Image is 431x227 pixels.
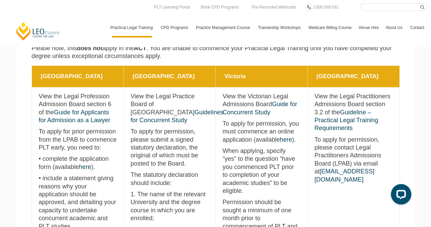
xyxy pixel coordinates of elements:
a: Guide for Applicants for Admission as a Lawyer [39,109,110,124]
p: When applying, specify “yes” to the question “have you commenced PLT prior to completion of your ... [222,147,301,195]
th: [GEOGRAPHIC_DATA] [124,66,216,87]
p: 1. The name of the relevant University and the degree course in which you are enrolled; [130,190,209,223]
a: CPD Programs [157,18,193,38]
p: To apply for permission, you must commence an online application (available ). [222,120,301,144]
strong: does not [77,45,103,52]
a: Pre-Recorded Webcasts [250,3,298,11]
a: here [280,136,292,143]
a: Contact [407,18,428,38]
a: [EMAIL_ADDRESS][DOMAIN_NAME] [314,168,374,183]
p: To apply for prior permission from the LPAB to commence PLT early, you need to: [39,128,117,152]
a: PLT Learning Portal [152,3,192,11]
span: 1300 039 031 [313,5,338,10]
p: The statutory declaration should include: [130,171,209,187]
a: here [79,164,91,170]
th: Victoria [216,66,308,87]
p: • complete the application form (available ). [39,155,117,171]
a: [PERSON_NAME] Centre for Law [15,22,61,41]
a: 1300 039 031 [312,3,340,11]
strong: ACT [134,45,147,52]
th: [GEOGRAPHIC_DATA] [307,66,399,87]
a: Traineeship Workshops [255,18,305,38]
a: Medicare Billing Course [305,18,355,38]
a: Guideline – Practical Legal Training Requirements [314,109,378,132]
a: Venue Hire [355,18,382,38]
p: To apply for permission, please contact Legal Practitioners Admissions Board (LPAB) via email at [314,136,392,184]
iframe: LiveChat chat widget [385,181,414,210]
p: To apply for permission, please submit a signed statutory declaration, the original of which must... [130,128,209,168]
a: Practical Legal Training [107,18,157,38]
p: Please note, this apply in the . You are unable to commence your Practical Legal Training until y... [32,44,400,60]
p: View the Legal Profession Admission Board section 6 of the [39,93,117,125]
p: View the Legal Practitioners Admissions Board section 3.2 of the [314,93,392,132]
p: View the Victorian Legal Admissions Board [222,93,301,116]
a: Guide for Concurrent Study [222,101,297,115]
p: View the Legal Practice Board of [GEOGRAPHIC_DATA] [130,93,209,125]
a: Book CPD Programs [199,3,240,11]
a: Practice Management Course [193,18,255,38]
th: [GEOGRAPHIC_DATA] [32,66,124,87]
a: About Us [382,18,406,38]
a: Guidelines for Concurrent Study [130,109,223,124]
